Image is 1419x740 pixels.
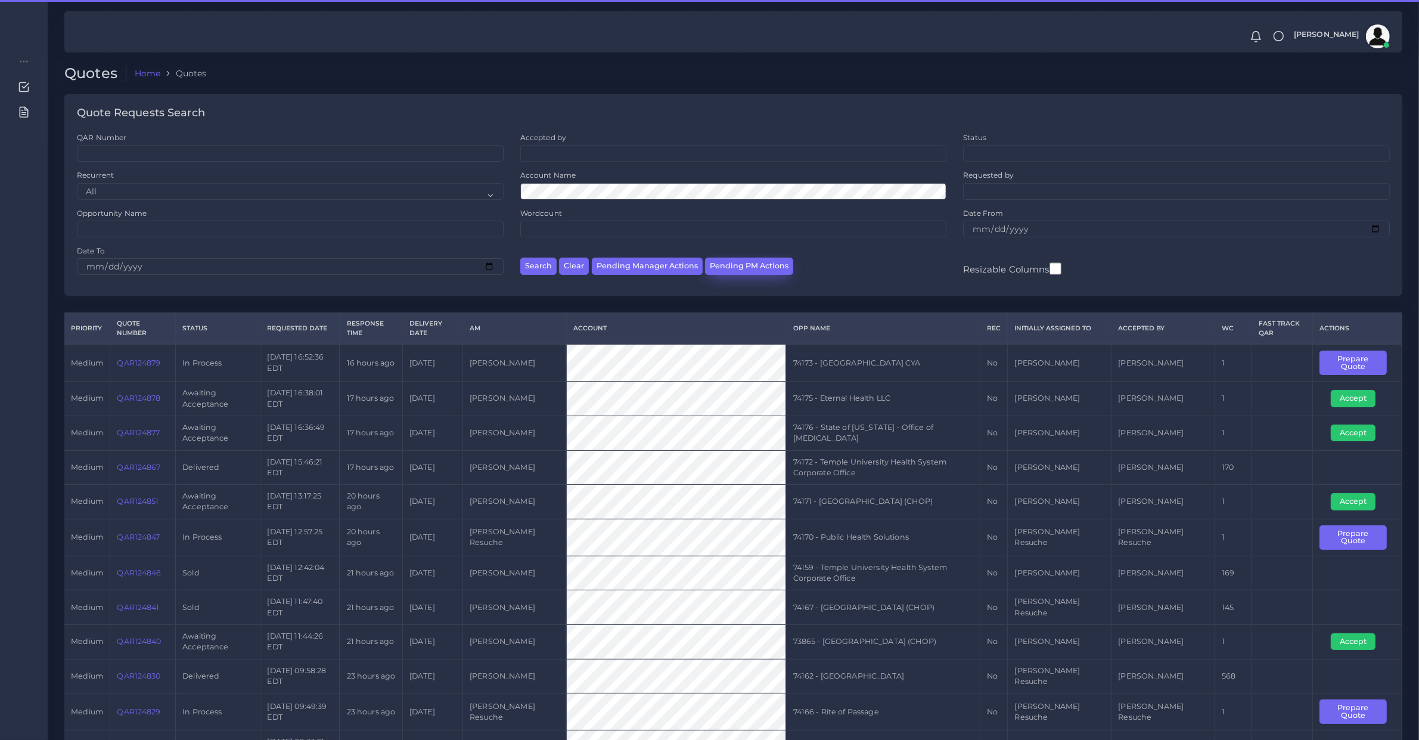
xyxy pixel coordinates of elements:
[786,693,980,730] td: 74166 - Rite of Passage
[786,313,980,344] th: Opp Name
[176,519,260,556] td: In Process
[402,590,462,625] td: [DATE]
[1215,519,1252,556] td: 1
[786,416,980,450] td: 74176 - State of [US_STATE] - Office of [MEDICAL_DATA]
[402,519,462,556] td: [DATE]
[462,450,566,485] td: [PERSON_NAME]
[520,170,576,180] label: Account Name
[786,556,980,590] td: 74159 - Temple University Health System Corporate Office
[117,707,160,716] a: QAR124829
[1215,450,1252,485] td: 170
[786,659,980,693] td: 74162 - [GEOGRAPHIC_DATA]
[462,659,566,693] td: [PERSON_NAME]
[462,416,566,450] td: [PERSON_NAME]
[117,671,160,680] a: QAR124830
[980,485,1008,519] td: No
[340,416,402,450] td: 17 hours ago
[559,258,589,275] button: Clear
[117,394,160,402] a: QAR124878
[1008,344,1111,381] td: [PERSON_NAME]
[1008,590,1111,625] td: [PERSON_NAME] Resuche
[176,382,260,416] td: Awaiting Acceptance
[520,132,567,143] label: Accepted by
[1215,659,1252,693] td: 568
[1319,707,1395,716] a: Prepare Quote
[340,590,402,625] td: 21 hours ago
[260,625,340,660] td: [DATE] 11:44:26 EDT
[980,344,1008,381] td: No
[1008,625,1111,660] td: [PERSON_NAME]
[1008,556,1111,590] td: [PERSON_NAME]
[462,556,566,590] td: [PERSON_NAME]
[980,382,1008,416] td: No
[176,693,260,730] td: In Process
[963,208,1003,218] label: Date From
[705,258,793,275] button: Pending PM Actions
[117,532,160,541] a: QAR124847
[1331,633,1375,650] button: Accept
[77,170,114,180] label: Recurrent
[260,344,340,381] td: [DATE] 16:52:36 EDT
[1319,351,1386,375] button: Prepare Quote
[176,313,260,344] th: Status
[1111,416,1215,450] td: [PERSON_NAME]
[402,450,462,485] td: [DATE]
[462,313,566,344] th: AM
[77,246,105,256] label: Date To
[176,450,260,485] td: Delivered
[980,659,1008,693] td: No
[1252,313,1313,344] th: Fast Track QAR
[462,519,566,556] td: [PERSON_NAME] Resuche
[117,637,161,646] a: QAR124840
[117,463,160,472] a: QAR124867
[402,659,462,693] td: [DATE]
[1111,485,1215,519] td: [PERSON_NAME]
[963,132,986,143] label: Status
[64,65,126,82] h2: Quotes
[340,659,402,693] td: 23 hours ago
[260,485,340,519] td: [DATE] 13:17:25 EDT
[402,693,462,730] td: [DATE]
[963,170,1014,180] label: Requested by
[462,590,566,625] td: [PERSON_NAME]
[340,450,402,485] td: 17 hours ago
[1111,450,1215,485] td: [PERSON_NAME]
[462,382,566,416] td: [PERSON_NAME]
[340,519,402,556] td: 20 hours ago
[176,625,260,660] td: Awaiting Acceptance
[176,344,260,381] td: In Process
[71,394,103,402] span: medium
[1111,313,1215,344] th: Accepted by
[1111,344,1215,381] td: [PERSON_NAME]
[260,693,340,730] td: [DATE] 09:49:39 EDT
[260,450,340,485] td: [DATE] 15:46:21 EDT
[1008,659,1111,693] td: [PERSON_NAME] Resuche
[176,590,260,625] td: Sold
[1319,358,1395,367] a: Prepare Quote
[117,568,161,577] a: QAR124846
[117,603,159,612] a: QAR124841
[786,519,980,556] td: 74170 - Public Health Solutions
[1319,525,1386,550] button: Prepare Quote
[786,590,980,625] td: 74167 - [GEOGRAPHIC_DATA] (CHOP)
[1111,382,1215,416] td: [PERSON_NAME]
[1215,313,1252,344] th: WC
[566,313,786,344] th: Account
[340,693,402,730] td: 23 hours ago
[260,519,340,556] td: [DATE] 12:57:25 EDT
[786,625,980,660] td: 73865 - [GEOGRAPHIC_DATA] (CHOP)
[1319,699,1386,724] button: Prepare Quote
[1331,425,1375,441] button: Accept
[77,208,147,218] label: Opportunity Name
[520,258,557,275] button: Search
[260,659,340,693] td: [DATE] 09:58:28 EDT
[963,261,1061,276] label: Resizable Columns
[1319,532,1395,541] a: Prepare Quote
[1008,519,1111,556] td: [PERSON_NAME] Resuche
[1215,625,1252,660] td: 1
[462,693,566,730] td: [PERSON_NAME] Resuche
[340,485,402,519] td: 20 hours ago
[520,208,562,218] label: Wordcount
[1111,625,1215,660] td: [PERSON_NAME]
[176,416,260,450] td: Awaiting Acceptance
